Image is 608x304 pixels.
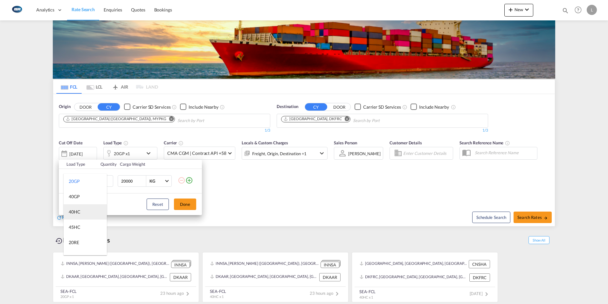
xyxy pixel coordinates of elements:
div: 20GP [69,178,80,185]
div: 45HC [69,224,80,230]
div: 20RE [69,239,79,246]
div: 40RE [69,255,79,261]
div: 40HC [69,209,80,215]
div: 40GP [69,193,80,200]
